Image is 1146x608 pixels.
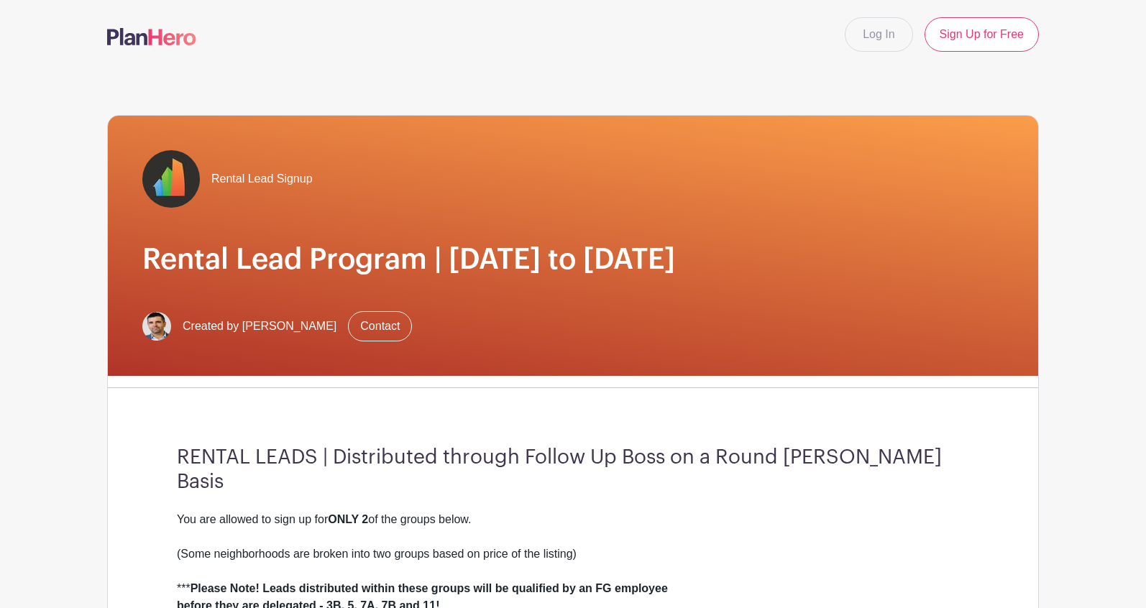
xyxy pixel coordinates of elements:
[328,513,368,525] strong: ONLY 2
[177,511,969,528] div: You are allowed to sign up for of the groups below.
[142,242,1004,277] h1: Rental Lead Program | [DATE] to [DATE]
[142,150,200,208] img: fulton-grace-logo.jpeg
[191,582,668,594] strong: Please Note! Leads distributed within these groups will be qualified by an FG employee
[183,318,336,335] span: Created by [PERSON_NAME]
[348,311,412,341] a: Contact
[211,170,313,188] span: Rental Lead Signup
[925,17,1039,52] a: Sign Up for Free
[845,17,912,52] a: Log In
[142,312,171,341] img: Screen%20Shot%202023-02-21%20at%2010.54.51%20AM.png
[177,446,969,494] h3: RENTAL LEADS | Distributed through Follow Up Boss on a Round [PERSON_NAME] Basis
[107,28,196,45] img: logo-507f7623f17ff9eddc593b1ce0a138ce2505c220e1c5a4e2b4648c50719b7d32.svg
[177,545,969,563] div: (Some neighborhoods are broken into two groups based on price of the listing)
